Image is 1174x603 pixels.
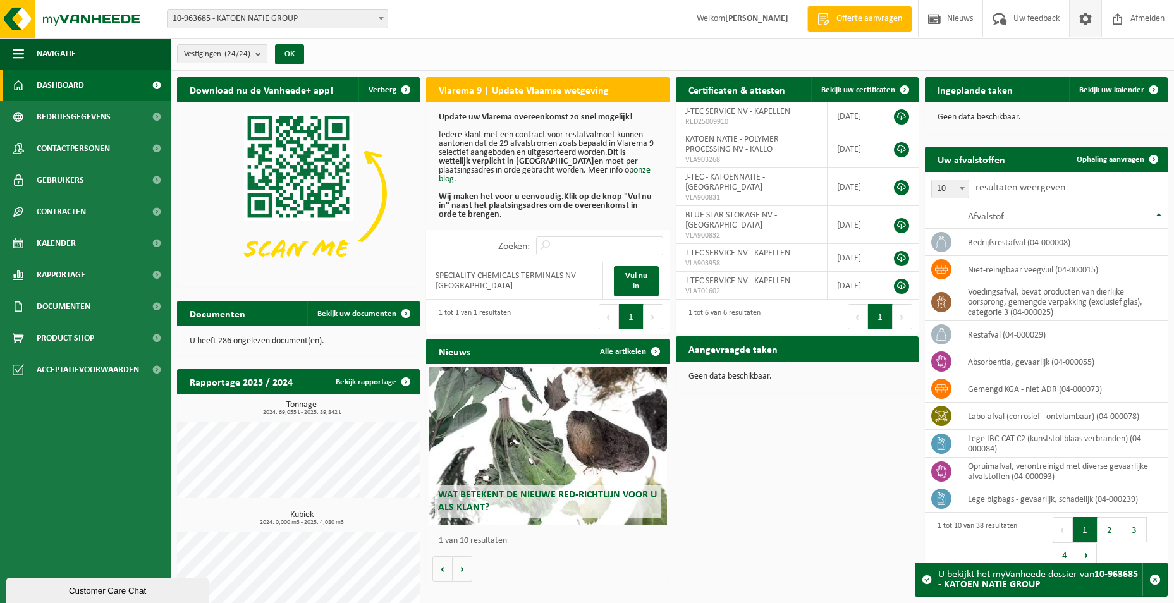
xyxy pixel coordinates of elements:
td: [DATE] [828,102,881,130]
strong: 10-963685 - KATOEN NATIE GROUP [938,569,1138,590]
h2: Ingeplande taken [925,77,1025,102]
span: 10-963685 - KATOEN NATIE GROUP [168,10,388,28]
div: U bekijkt het myVanheede dossier van [938,563,1142,596]
button: Verberg [358,77,419,102]
h2: Vlarema 9 | Update Vlaamse wetgeving [426,77,621,102]
span: Bekijk uw certificaten [821,86,895,94]
span: 10-963685 - KATOEN NATIE GROUP [167,9,388,28]
button: Previous [1053,517,1073,542]
span: Vestigingen [184,45,250,64]
td: niet-reinigbaar veegvuil (04-000015) [958,256,1168,283]
h3: Kubiek [183,511,420,526]
span: Acceptatievoorwaarden [37,354,139,386]
a: onze blog. [439,166,651,184]
span: J-TEC SERVICE NV - KAPELLEN [685,276,790,286]
span: VLA701602 [685,286,818,296]
td: [DATE] [828,206,881,244]
td: absorbentia, gevaarlijk (04-000055) [958,348,1168,375]
td: [DATE] [828,130,881,168]
a: Wat betekent de nieuwe RED-richtlijn voor u als klant? [429,367,667,525]
span: Afvalstof [968,212,1004,222]
u: Wij maken het voor u eenvoudig. [439,192,564,202]
button: Previous [848,304,868,329]
a: Alle artikelen [590,339,668,364]
span: Kalender [37,228,76,259]
span: VLA903268 [685,155,818,165]
count: (24/24) [224,50,250,58]
b: Update uw Vlarema overeenkomst zo snel mogelijk! [439,113,633,122]
button: 3 [1122,517,1147,542]
span: 10 [931,180,969,198]
span: Dashboard [37,70,84,101]
p: Geen data beschikbaar. [938,113,1155,122]
span: 2024: 0,000 m3 - 2025: 4,080 m3 [183,520,420,526]
h2: Rapportage 2025 / 2024 [177,369,305,394]
td: [DATE] [828,272,881,300]
span: Bedrijfsgegevens [37,101,111,133]
span: Offerte aanvragen [833,13,905,25]
b: Dit is wettelijk verplicht in [GEOGRAPHIC_DATA] [439,148,626,166]
span: KATOEN NATIE - POLYMER PROCESSING NV - KALLO [685,135,779,154]
span: J-TEC - KATOENNATIE - [GEOGRAPHIC_DATA] [685,173,765,192]
td: lege bigbags - gevaarlijk, schadelijk (04-000239) [958,485,1168,513]
label: resultaten weergeven [975,183,1065,193]
a: Bekijk uw documenten [307,301,419,326]
span: Contactpersonen [37,133,110,164]
h2: Aangevraagde taken [676,336,790,361]
a: Bekijk rapportage [326,369,419,394]
span: RED25009910 [685,117,818,127]
a: Vul nu in [614,266,658,296]
span: Navigatie [37,38,76,70]
span: Bekijk uw documenten [317,310,396,318]
td: [DATE] [828,168,881,206]
p: moet kunnen aantonen dat de 29 afvalstromen zoals bepaald in Vlarema 9 selectief aangeboden en ui... [439,113,656,219]
button: 1 [868,304,893,329]
p: Geen data beschikbaar. [688,372,906,381]
span: Wat betekent de nieuwe RED-richtlijn voor u als klant? [438,490,657,512]
button: OK [275,44,304,64]
span: Documenten [37,291,90,322]
span: 10 [932,180,969,198]
a: Offerte aanvragen [807,6,912,32]
h2: Uw afvalstoffen [925,147,1018,171]
td: voedingsafval, bevat producten van dierlijke oorsprong, gemengde verpakking (exclusief glas), cat... [958,283,1168,321]
h2: Download nu de Vanheede+ app! [177,77,346,102]
td: [DATE] [828,244,881,272]
label: Zoeken: [498,241,530,252]
button: Next [1077,542,1097,568]
span: Ophaling aanvragen [1077,155,1144,164]
span: Rapportage [37,259,85,291]
strong: [PERSON_NAME] [725,14,788,23]
span: Gebruikers [37,164,84,196]
span: Product Shop [37,322,94,354]
button: 2 [1098,517,1122,542]
button: 1 [1073,517,1098,542]
div: 1 tot 10 van 38 resultaten [931,516,1017,569]
a: Bekijk uw kalender [1069,77,1166,102]
td: labo-afval (corrosief - ontvlambaar) (04-000078) [958,403,1168,430]
button: Volgende [453,556,472,582]
iframe: chat widget [6,575,211,603]
td: gemengd KGA - niet ADR (04-000073) [958,375,1168,403]
button: 1 [619,304,644,329]
h3: Tonnage [183,401,420,416]
span: BLUE STAR STORAGE NV - [GEOGRAPHIC_DATA] [685,210,777,230]
h2: Documenten [177,301,258,326]
span: Bekijk uw kalender [1079,86,1144,94]
div: 1 tot 6 van 6 resultaten [682,303,761,331]
button: Next [644,304,663,329]
td: opruimafval, verontreinigd met diverse gevaarlijke afvalstoffen (04-000093) [958,458,1168,485]
button: Next [893,304,912,329]
u: Iedere klant met een contract voor restafval [439,130,596,140]
span: VLA900831 [685,193,818,203]
span: Verberg [369,86,396,94]
td: SPECIALITY CHEMICALS TERMINALS NV - [GEOGRAPHIC_DATA] [426,262,603,300]
span: J-TEC SERVICE NV - KAPELLEN [685,107,790,116]
button: Previous [599,304,619,329]
span: VLA903958 [685,259,818,269]
button: Vestigingen(24/24) [177,44,267,63]
span: Contracten [37,196,86,228]
a: Bekijk uw certificaten [811,77,917,102]
b: Klik op de knop "Vul nu in" naast het plaatsingsadres om de overeenkomst in orde te brengen. [439,192,652,219]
